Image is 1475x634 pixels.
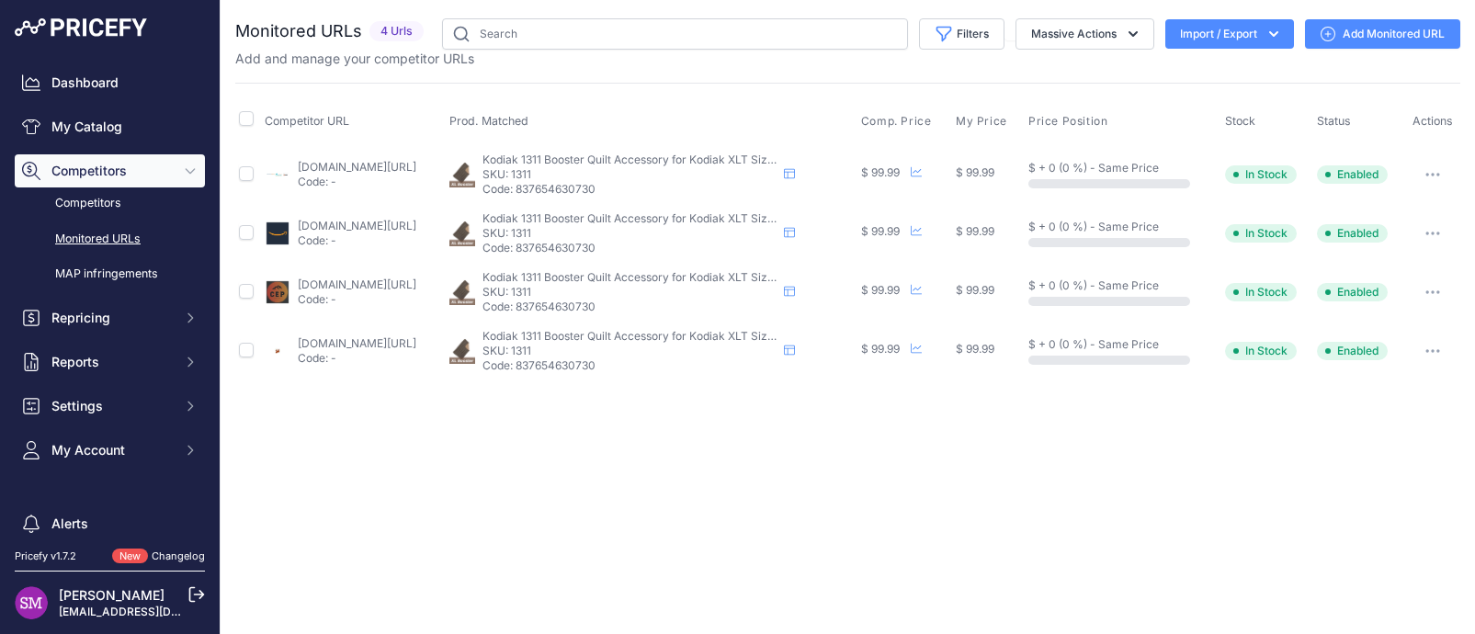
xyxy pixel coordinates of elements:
[1028,161,1159,175] span: $ + 0 (0 %) - Same Price
[298,292,416,307] p: Code: -
[15,390,205,423] button: Settings
[369,21,424,42] span: 4 Urls
[1317,114,1351,128] span: Status
[15,301,205,334] button: Repricing
[1028,220,1159,233] span: $ + 0 (0 %) - Same Price
[482,270,845,284] span: Kodiak 1311 Booster Quilt Accessory for Kodiak XLT Size Sleeping Bag
[861,114,936,129] button: Comp. Price
[51,441,172,459] span: My Account
[298,277,416,291] a: [DOMAIN_NAME][URL]
[15,258,205,290] a: MAP infringements
[861,342,900,356] span: $ 99.99
[15,66,205,610] nav: Sidebar
[482,182,777,197] p: Code: 837654630730
[1225,342,1297,360] span: In Stock
[51,162,172,180] span: Competitors
[265,114,349,128] span: Competitor URL
[298,160,416,174] a: [DOMAIN_NAME][URL]
[15,154,205,187] button: Competitors
[15,223,205,255] a: Monitored URLs
[298,351,416,366] p: Code: -
[1028,114,1107,129] span: Price Position
[59,605,251,618] a: [EMAIL_ADDRESS][DOMAIN_NAME]
[112,549,148,564] span: New
[956,114,1011,129] button: My Price
[1165,19,1294,49] button: Import / Export
[15,549,76,564] div: Pricefy v1.7.2
[1225,283,1297,301] span: In Stock
[861,165,900,179] span: $ 99.99
[298,175,416,189] p: Code: -
[861,283,900,297] span: $ 99.99
[482,226,777,241] p: SKU: 1311
[482,329,845,343] span: Kodiak 1311 Booster Quilt Accessory for Kodiak XLT Size Sleeping Bag
[51,353,172,371] span: Reports
[298,336,416,350] a: [DOMAIN_NAME][URL]
[15,110,205,143] a: My Catalog
[1225,114,1255,128] span: Stock
[1305,19,1460,49] a: Add Monitored URL
[861,224,900,238] span: $ 99.99
[956,114,1007,129] span: My Price
[956,342,994,356] span: $ 99.99
[298,219,416,232] a: [DOMAIN_NAME][URL]
[15,66,205,99] a: Dashboard
[298,233,416,248] p: Code: -
[15,345,205,379] button: Reports
[1225,224,1297,243] span: In Stock
[956,283,994,297] span: $ 99.99
[152,549,205,562] a: Changelog
[482,167,777,182] p: SKU: 1311
[235,50,474,68] p: Add and manage your competitor URLs
[1317,165,1388,184] span: Enabled
[861,114,932,129] span: Comp. Price
[482,211,845,225] span: Kodiak 1311 Booster Quilt Accessory for Kodiak XLT Size Sleeping Bag
[51,309,172,327] span: Repricing
[482,153,845,166] span: Kodiak 1311 Booster Quilt Accessory for Kodiak XLT Size Sleeping Bag
[15,507,205,540] a: Alerts
[1028,114,1111,129] button: Price Position
[482,241,777,255] p: Code: 837654630730
[482,285,777,300] p: SKU: 1311
[15,18,147,37] img: Pricefy Logo
[442,18,908,50] input: Search
[1225,165,1297,184] span: In Stock
[51,397,172,415] span: Settings
[235,18,362,44] h2: Monitored URLs
[1317,283,1388,301] span: Enabled
[919,18,1004,50] button: Filters
[482,344,777,358] p: SKU: 1311
[1028,278,1159,292] span: $ + 0 (0 %) - Same Price
[482,300,777,314] p: Code: 837654630730
[1317,224,1388,243] span: Enabled
[15,434,205,467] button: My Account
[449,114,528,128] span: Prod. Matched
[1413,114,1453,128] span: Actions
[956,165,994,179] span: $ 99.99
[1317,342,1388,360] span: Enabled
[956,224,994,238] span: $ 99.99
[1028,337,1159,351] span: $ + 0 (0 %) - Same Price
[1015,18,1154,50] button: Massive Actions
[15,187,205,220] a: Competitors
[59,587,165,603] a: [PERSON_NAME]
[482,358,777,373] p: Code: 837654630730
